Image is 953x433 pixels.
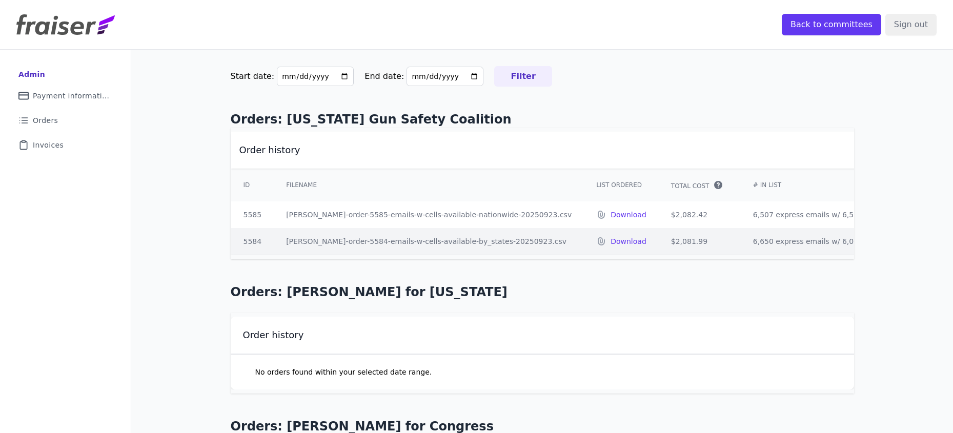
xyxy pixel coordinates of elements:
[231,228,274,255] td: 5584
[231,71,275,81] label: Start date:
[659,228,741,255] td: $2,081.99
[274,169,584,201] th: Filename
[8,85,123,107] a: Payment information
[494,66,552,87] input: Filter
[33,140,64,150] span: Invoices
[16,14,115,35] img: Fraiser Logo
[243,355,444,389] p: No orders found within your selected date range.
[611,210,646,220] a: Download
[274,228,584,255] td: [PERSON_NAME]-order-5584-emails-w-cells-available-by_states-20250923.csv
[231,201,274,228] td: 5585
[231,111,854,128] h1: Orders: [US_STATE] Gun Safety Coalition
[8,109,123,132] a: Orders
[18,69,45,79] div: Admin
[231,169,274,201] th: ID
[671,182,709,190] span: Total Cost
[274,201,584,228] td: [PERSON_NAME]-order-5585-emails-w-cells-available-nationwide-20250923.csv
[8,134,123,156] a: Invoices
[782,14,881,35] input: Back to committees
[584,169,659,201] th: List Ordered
[885,14,937,35] input: Sign out
[243,329,304,341] h2: Order history
[364,71,404,81] label: End date:
[33,91,110,101] span: Payment information
[231,284,854,300] h1: Orders: [PERSON_NAME] for [US_STATE]
[611,236,646,246] a: Download
[659,201,741,228] td: $2,082.42
[33,115,58,126] span: Orders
